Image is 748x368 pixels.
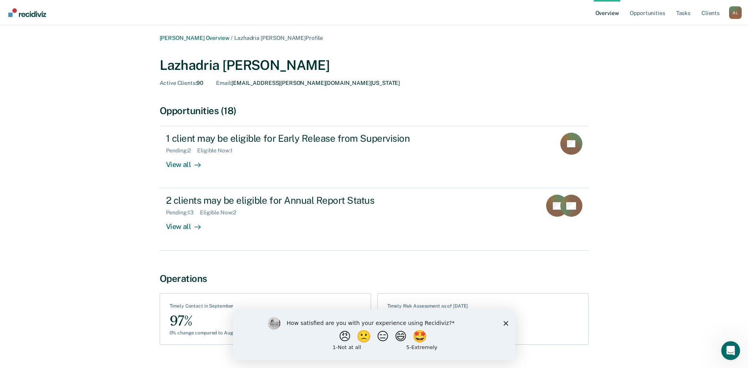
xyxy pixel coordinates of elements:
[8,8,46,17] img: Recidiviz
[229,35,234,41] span: /
[197,147,239,154] div: Eligible Now : 1
[233,309,515,360] iframe: Survey by Kim from Recidiviz
[234,35,323,41] span: Lazhadria [PERSON_NAME] Profile
[160,57,589,73] div: Lazhadria [PERSON_NAME]
[166,154,210,169] div: View all
[170,312,240,330] div: 97%
[170,330,240,336] div: 0% change compared to August
[200,209,242,216] div: Eligible Now : 2
[216,80,400,86] div: [EMAIL_ADDRESS][PERSON_NAME][DOMAIN_NAME][US_STATE]
[729,6,742,19] button: Profile dropdown button
[166,195,443,206] div: 2 clients may be eligible for Annual Report Status
[729,6,742,19] div: A L
[160,80,197,86] span: Active Clients :
[166,216,210,231] div: View all
[160,188,589,250] a: 2 clients may be eligible for Annual Report StatusPending:13Eligible Now:2View all
[216,80,231,86] span: Email :
[160,126,589,188] a: 1 client may be eligible for Early Release from SupervisionPending:2Eligible Now:1View all
[387,303,468,312] div: Timely Risk Assessment as of [DATE]
[160,80,204,86] div: 90
[160,273,589,284] div: Operations
[166,147,198,154] div: Pending : 2
[160,105,589,116] div: Opportunities (18)
[166,133,443,144] div: 1 client may be eligible for Early Release from Supervision
[166,209,200,216] div: Pending : 13
[721,341,740,360] iframe: Intercom live chat
[160,35,229,41] a: [PERSON_NAME] Overview
[170,303,240,312] div: Timely Contact in September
